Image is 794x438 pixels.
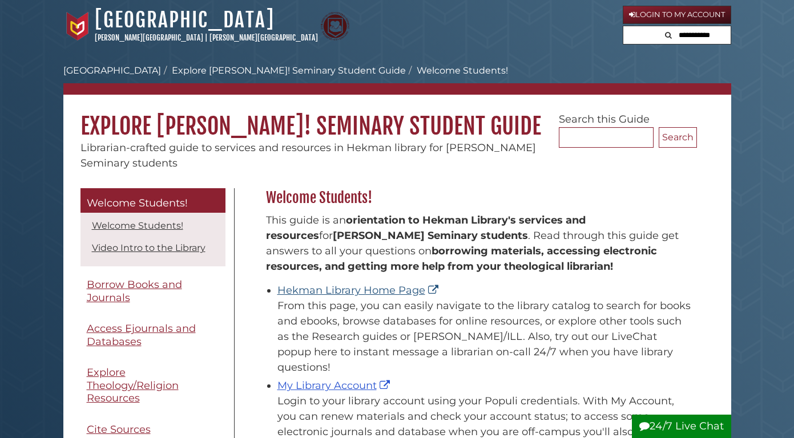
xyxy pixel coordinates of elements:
span: This guide is an for . Read through this guide get answers to all your questions on [266,214,679,273]
a: [GEOGRAPHIC_DATA] [95,7,275,33]
a: [PERSON_NAME][GEOGRAPHIC_DATA] [209,33,318,42]
span: Welcome Students! [87,197,188,209]
a: Welcome Students! [92,220,183,231]
a: Welcome Students! [80,188,225,213]
a: [GEOGRAPHIC_DATA] [63,65,161,76]
button: Search [662,26,675,42]
span: Librarian-crafted guide to services and resources in Hekman library for [PERSON_NAME] Seminary st... [80,141,536,169]
li: Welcome Students! [406,64,508,78]
span: Cite Sources [87,423,151,436]
span: Access Ejournals and Databases [87,322,196,348]
a: Borrow Books and Journals [80,272,225,310]
div: From this page, you can easily navigate to the library catalog to search for books and ebooks, br... [277,298,691,375]
span: Explore Theology/Religion Resources [87,366,179,404]
button: Search [659,127,697,148]
a: [PERSON_NAME][GEOGRAPHIC_DATA] [95,33,203,42]
a: Explore Theology/Religion Resources [80,360,225,411]
a: Hekman Library Home Page [277,284,441,297]
span: Borrow Books and Journals [87,278,182,304]
a: Video Intro to the Library [92,242,205,253]
strong: [PERSON_NAME] Seminary students [333,229,528,242]
span: | [205,33,208,42]
h2: Welcome Students! [260,189,697,207]
b: borrowing materials, accessing electronic resources, and getting more help from your theological ... [266,245,657,273]
nav: breadcrumb [63,64,731,95]
a: Access Ejournals and Databases [80,316,225,354]
h1: Explore [PERSON_NAME]! Seminary Student Guide [63,95,731,140]
a: Login to My Account [623,6,731,24]
i: Search [665,31,672,39]
a: Explore [PERSON_NAME]! Seminary Student Guide [172,65,406,76]
strong: orientation to Hekman Library's services and resources [266,214,586,242]
img: Calvin University [63,12,92,40]
a: My Library Account [277,379,393,392]
button: 24/7 Live Chat [632,415,731,438]
img: Calvin Theological Seminary [321,12,349,40]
